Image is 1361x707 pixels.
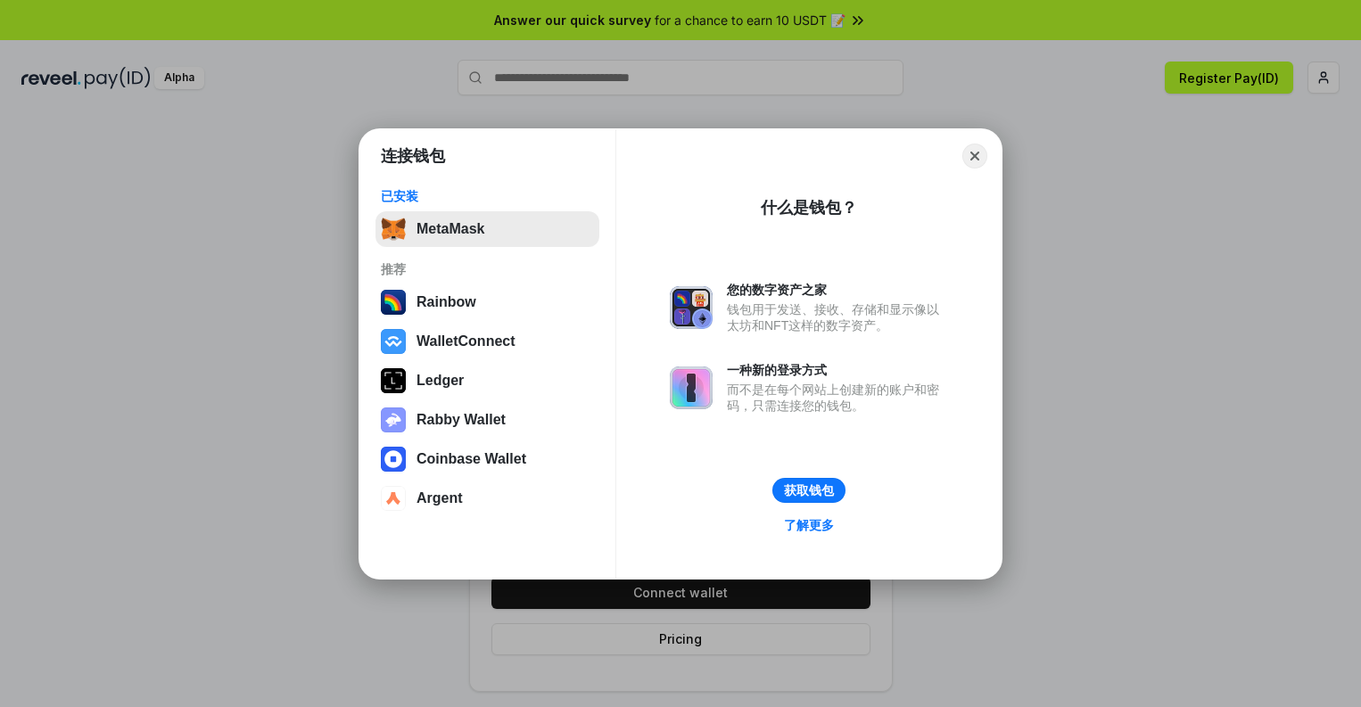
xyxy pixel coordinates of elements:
img: svg+xml,%3Csvg%20xmlns%3D%22http%3A%2F%2Fwww.w3.org%2F2000%2Fsvg%22%20fill%3D%22none%22%20viewBox... [670,366,713,409]
button: Rabby Wallet [375,402,599,438]
h1: 连接钱包 [381,145,445,167]
div: MetaMask [417,221,484,237]
div: Argent [417,490,463,506]
button: Argent [375,481,599,516]
img: svg+xml,%3Csvg%20fill%3D%22none%22%20height%3D%2233%22%20viewBox%3D%220%200%2035%2033%22%20width%... [381,217,406,242]
div: 一种新的登录方式 [727,362,948,378]
div: 推荐 [381,261,594,277]
div: Ledger [417,373,464,389]
div: 获取钱包 [784,482,834,498]
button: Close [962,144,987,169]
button: MetaMask [375,211,599,247]
button: WalletConnect [375,324,599,359]
div: 了解更多 [784,517,834,533]
img: svg+xml,%3Csvg%20width%3D%22120%22%20height%3D%22120%22%20viewBox%3D%220%200%20120%20120%22%20fil... [381,290,406,315]
button: Rainbow [375,284,599,320]
div: 什么是钱包？ [761,197,857,218]
div: Coinbase Wallet [417,451,526,467]
img: svg+xml,%3Csvg%20width%3D%2228%22%20height%3D%2228%22%20viewBox%3D%220%200%2028%2028%22%20fill%3D... [381,447,406,472]
a: 了解更多 [773,514,845,537]
div: 您的数字资产之家 [727,282,948,298]
img: svg+xml,%3Csvg%20xmlns%3D%22http%3A%2F%2Fwww.w3.org%2F2000%2Fsvg%22%20width%3D%2228%22%20height%3... [381,368,406,393]
div: WalletConnect [417,333,516,349]
img: svg+xml,%3Csvg%20width%3D%2228%22%20height%3D%2228%22%20viewBox%3D%220%200%2028%2028%22%20fill%3D... [381,486,406,511]
div: Rabby Wallet [417,412,506,428]
div: Rainbow [417,294,476,310]
div: 而不是在每个网站上创建新的账户和密码，只需连接您的钱包。 [727,382,948,414]
div: 钱包用于发送、接收、存储和显示像以太坊和NFT这样的数字资产。 [727,301,948,333]
button: Ledger [375,363,599,399]
img: svg+xml,%3Csvg%20width%3D%2228%22%20height%3D%2228%22%20viewBox%3D%220%200%2028%2028%22%20fill%3D... [381,329,406,354]
img: svg+xml,%3Csvg%20xmlns%3D%22http%3A%2F%2Fwww.w3.org%2F2000%2Fsvg%22%20fill%3D%22none%22%20viewBox... [670,286,713,329]
div: 已安装 [381,188,594,204]
button: Coinbase Wallet [375,441,599,477]
button: 获取钱包 [772,478,845,503]
img: svg+xml,%3Csvg%20xmlns%3D%22http%3A%2F%2Fwww.w3.org%2F2000%2Fsvg%22%20fill%3D%22none%22%20viewBox... [381,407,406,432]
